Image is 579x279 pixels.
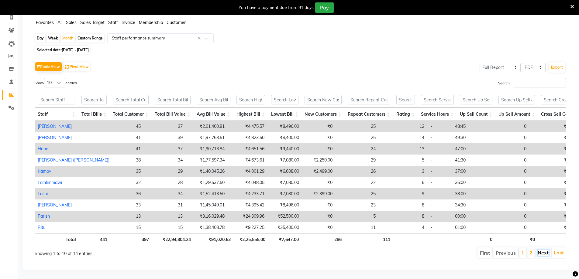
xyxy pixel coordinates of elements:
a: [PERSON_NAME] ([PERSON_NAME]) [38,157,109,163]
input: Search Lowest Bill [271,95,298,104]
td: - [427,188,452,199]
td: ₹3,16,029.48 [186,211,228,222]
button: Pay [315,2,334,13]
td: 28 [144,177,186,188]
td: ₹4,823.50 [228,132,267,143]
td: ₹0 [302,143,336,155]
div: Custom Range [76,34,104,43]
td: 34 [144,188,186,199]
td: ₹2,399.00 [302,188,336,199]
a: [PERSON_NAME] [38,124,72,129]
td: 0 [491,143,529,155]
td: 39 [144,132,186,143]
td: ₹1,52,413.50 [186,188,228,199]
td: 32 [112,177,144,188]
td: ₹9,440.00 [267,143,302,155]
td: - [427,155,452,166]
td: ₹1,97,763.51 [186,132,228,143]
td: 5 [336,211,379,222]
td: 34:30 [452,199,491,211]
td: 37:00 [452,166,491,177]
th: Up Sell Amount: activate to sort column ascending [495,108,538,121]
th: 111 [345,233,393,245]
td: 23 [336,199,379,211]
td: ₹9,227.25 [228,222,267,233]
td: 45 [112,121,144,132]
th: Total Bills: activate to sort column ascending [78,108,110,121]
div: Day [35,34,45,43]
td: 22 [336,177,379,188]
span: Membership [139,20,163,25]
span: Favorites [36,20,54,25]
td: 29 [336,155,379,166]
th: 286 [302,233,345,245]
td: ₹0 [529,211,572,222]
td: ₹2,499.00 [302,166,336,177]
td: 0 [491,166,529,177]
td: 41 [112,132,144,143]
input: Search New Customers [305,95,342,104]
a: Last [554,250,564,256]
td: ₹4,233.71 [228,188,267,199]
th: ₹2,25,555.00 [234,233,268,245]
span: Sales [66,20,77,25]
span: Customer [167,20,186,25]
a: Ritu [38,225,46,230]
input: Search Total Bills [81,95,107,104]
td: ₹4,395.42 [228,199,267,211]
td: 0 [491,222,529,233]
a: [PERSON_NAME] [38,202,72,208]
td: ₹6,608.00 [267,166,302,177]
th: ₹7,647.00 [268,233,302,245]
td: - [427,222,452,233]
td: 49:30 [452,132,491,143]
span: All [57,20,62,25]
input: Search: [513,78,566,87]
a: 1 [521,250,524,256]
td: ₹7,080.00 [267,188,302,199]
td: ₹1,29,537.50 [186,177,228,188]
td: 41 [112,143,144,155]
td: ₹0 [529,188,572,199]
td: ₹4,001.29 [228,166,267,177]
div: You have a payment due from 91 days [239,5,314,11]
td: ₹0 [529,166,572,177]
td: 35 [112,166,144,177]
td: 38:00 [452,188,491,199]
td: ₹4,475.57 [228,121,267,132]
td: 13 [144,211,186,222]
label: Show entries [35,78,77,87]
input: Search Staff [38,95,75,104]
th: Lowest Bill: activate to sort column ascending [268,108,302,121]
th: Avg Bill Value: activate to sort column ascending [194,108,233,121]
td: ₹4,048.05 [228,177,267,188]
label: Search: [498,78,566,87]
input: Search Highest Bill [236,95,265,104]
td: ₹0 [529,155,572,166]
td: 25 [336,132,379,143]
td: 12 [379,121,427,132]
td: 31 [144,199,186,211]
input: Search Up Sell Count [460,95,492,104]
th: Service Hours: activate to sort column ascending [418,108,457,121]
td: ₹2,01,400.81 [186,121,228,132]
td: - [427,166,452,177]
td: 5 [379,155,427,166]
td: 0 [491,121,529,132]
span: [DATE] - [DATE] [62,48,89,52]
td: ₹24,309.96 [228,211,267,222]
img: pivot.png [65,65,70,70]
td: 3 [379,166,427,177]
select: Showentries [44,78,65,87]
td: 25 [336,188,379,199]
th: Total [35,233,79,245]
td: ₹0 [302,199,336,211]
td: 15 [112,222,144,233]
td: 26 [336,166,379,177]
th: ₹91,020.63 [194,233,234,245]
td: 33 [112,199,144,211]
td: ₹8,400.00 [267,132,302,143]
th: Total Customer: activate to sort column ascending [110,108,152,121]
td: ₹7,080.00 [267,155,302,166]
td: ₹1,40,045.26 [186,166,228,177]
